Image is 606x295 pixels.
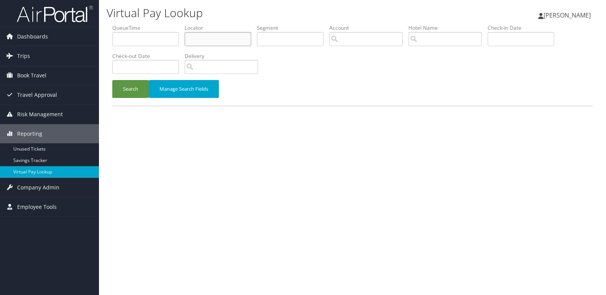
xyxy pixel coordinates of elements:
[112,52,185,60] label: Check-out Date
[149,80,219,98] button: Manage Search Fields
[17,46,30,66] span: Trips
[257,24,329,32] label: Segment
[17,66,46,85] span: Book Travel
[107,5,434,21] h1: Virtual Pay Lookup
[17,85,57,104] span: Travel Approval
[185,52,264,60] label: Delivery
[112,24,185,32] label: QueueTime
[17,27,48,46] span: Dashboards
[17,197,57,216] span: Employee Tools
[408,24,488,32] label: Hotel Name
[538,4,598,27] a: [PERSON_NAME]
[544,11,591,19] span: [PERSON_NAME]
[112,80,149,98] button: Search
[17,105,63,124] span: Risk Management
[17,124,42,143] span: Reporting
[17,5,93,23] img: airportal-logo.png
[329,24,408,32] label: Account
[488,24,560,32] label: Check-in Date
[185,24,257,32] label: Locator
[17,178,59,197] span: Company Admin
